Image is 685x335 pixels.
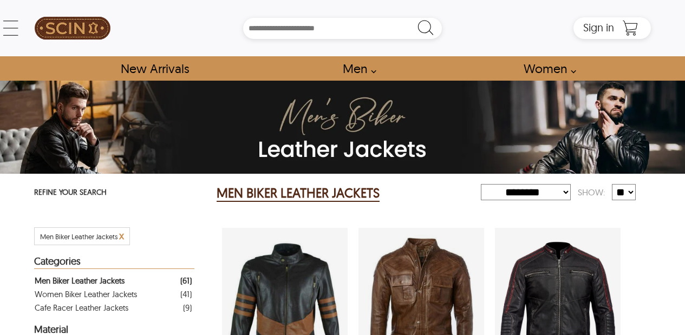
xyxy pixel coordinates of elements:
div: ( 61 ) [180,274,192,287]
a: Cancel Filter [119,232,124,241]
div: Heading Filter Men Biker Leather Jackets by Categories [34,256,194,269]
a: Shopping Cart [619,20,641,36]
span: x [119,229,124,242]
a: Filter Men Biker Leather Jackets [35,274,192,287]
div: Women Biker Leather Jackets [35,287,137,301]
span: Filter Men Biker Leather Jackets [40,232,118,241]
a: shop men's leather jackets [330,56,382,81]
a: Shop New Arrivals [108,56,201,81]
div: Men Biker Leather Jackets [35,274,125,287]
p: REFINE YOUR SEARCH [34,185,194,201]
span: Sign in [583,21,614,34]
img: SCIN [35,5,110,51]
div: Men Biker Leather Jackets 61 Results Found [217,182,468,204]
a: Filter Women Biker Leather Jackets [35,287,192,301]
h2: MEN BIKER LEATHER JACKETS [217,185,380,202]
div: Show: [571,183,612,202]
a: Shop Women Leather Jackets [511,56,582,81]
a: Sign in [583,24,614,33]
a: SCIN [34,5,111,51]
iframe: chat widget [618,267,685,319]
div: ( 9 ) [183,301,192,314]
a: Filter Cafe Racer Leather Jackets [35,301,192,314]
div: Cafe Racer Leather Jackets [35,301,128,314]
div: ( 41 ) [180,287,192,301]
